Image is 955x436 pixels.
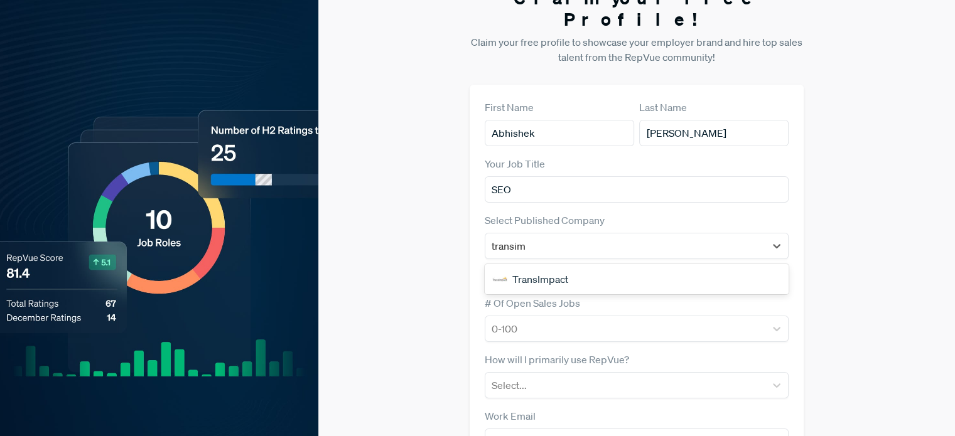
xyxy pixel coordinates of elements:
input: Last Name [639,120,789,146]
label: Last Name [639,100,687,115]
input: Title [485,176,789,203]
label: Select Published Company [485,213,605,228]
label: First Name [485,100,534,115]
p: Claim your free profile to showcase your employer brand and hire top sales talent from the RepVue... [470,35,804,65]
label: # Of Open Sales Jobs [485,295,580,311]
input: First Name [485,120,634,146]
label: How will I primarily use RepVue? [485,352,629,367]
label: Your Job Title [485,156,545,171]
img: TransImpact [492,272,507,287]
div: TransImpact [485,267,789,292]
label: Work Email [485,408,536,423]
